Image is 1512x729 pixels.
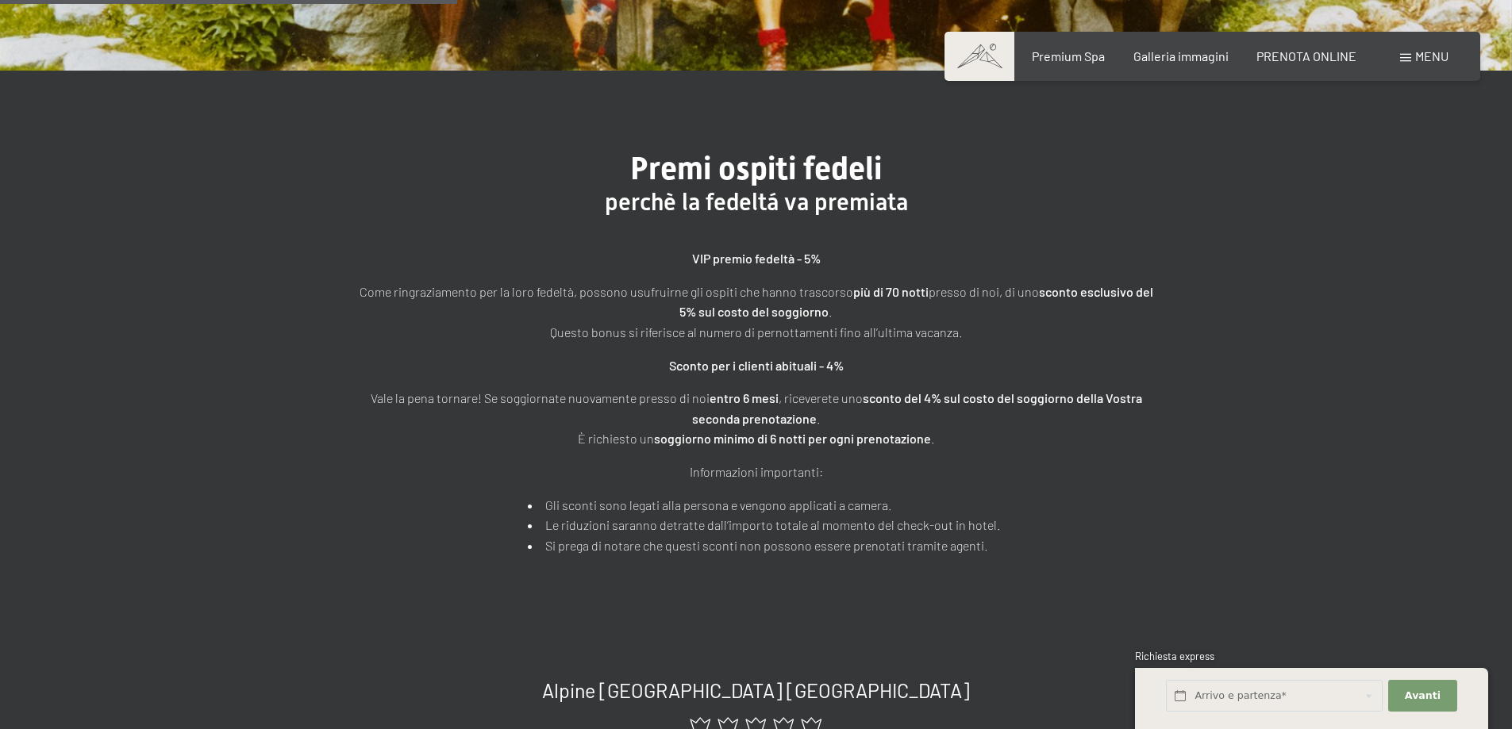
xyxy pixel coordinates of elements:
strong: Sconto per i clienti abituali - 4% [669,358,844,373]
li: Gli sconti sono legati alla persona e vengono applicati a camera. [528,495,1001,516]
a: Premium Spa [1032,48,1105,63]
li: Le riduzioni saranno detratte dall’importo totale al momento del check-out in hotel. [528,515,1001,535]
a: PRENOTA ONLINE [1256,48,1356,63]
strong: soggiorno minimo di 6 notti per ogni prenotazione [654,431,931,446]
strong: VIP premio fedeltà - 5% [692,251,821,266]
p: Vale la pena tornare! Se soggiornate nuovamente presso di noi , riceverete uno . È richiesto un . [360,388,1153,449]
span: perchè la fedeltá va premiata [605,188,908,216]
span: Alpine [GEOGRAPHIC_DATA] [GEOGRAPHIC_DATA] [542,678,970,702]
button: Avanti [1388,680,1456,712]
span: Richiesta express [1135,650,1214,662]
li: Si prega di notare che questi sconti non possono essere prenotati tramite agenti. [528,535,1001,556]
strong: più di 70 notti [853,284,929,299]
p: Informazioni importanti: [360,462,1153,482]
strong: sconto del 4% sul costo del soggiorno della Vostra seconda prenotazione [692,390,1142,426]
a: Galleria immagini [1133,48,1229,63]
strong: entro 6 mesi [710,390,779,405]
span: Menu [1415,48,1449,63]
span: Avanti [1405,689,1441,703]
span: Premi ospiti fedeli [630,150,882,187]
p: Come ringraziamento per la loro fedeltà, possono usufruirne gli ospiti che hanno trascorso presso... [360,282,1153,343]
